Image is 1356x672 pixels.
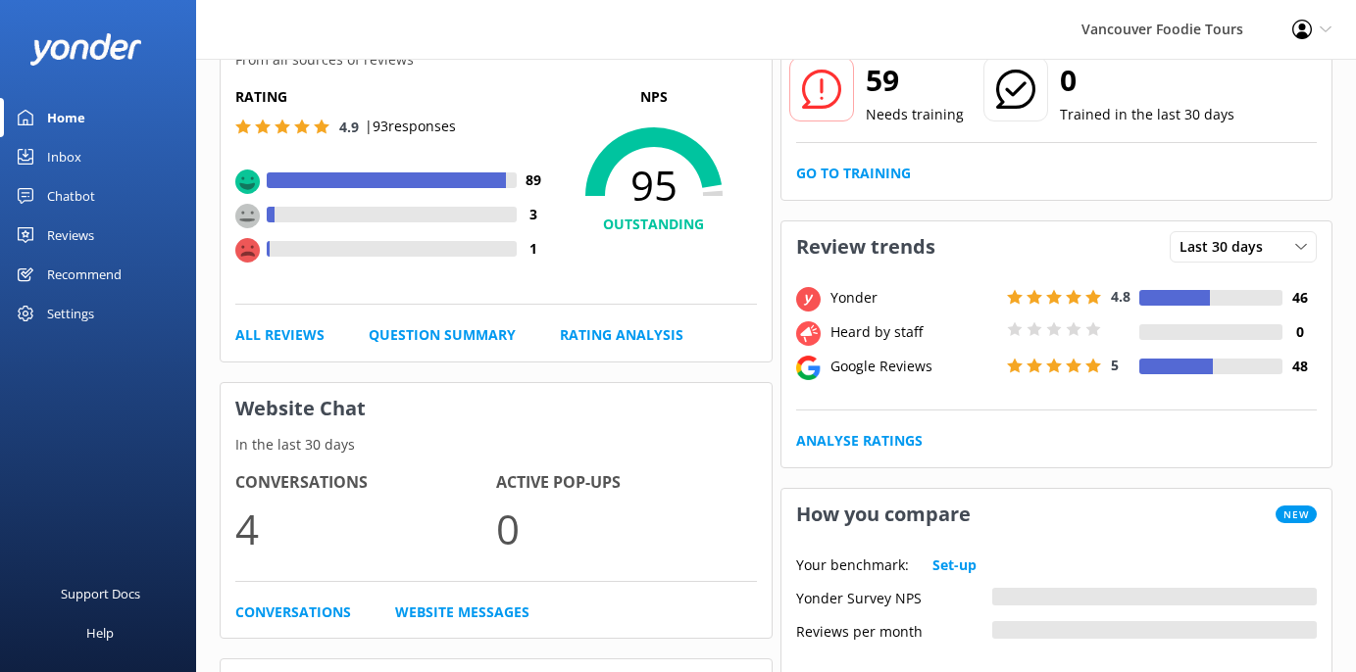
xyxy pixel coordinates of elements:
[1282,321,1317,343] h4: 0
[866,57,964,104] h2: 59
[235,324,325,346] a: All Reviews
[551,86,757,108] p: NPS
[1180,236,1275,258] span: Last 30 days
[826,287,1002,309] div: Yonder
[517,238,551,260] h4: 1
[221,49,772,71] p: From all sources of reviews
[1282,356,1317,377] h4: 48
[221,383,772,434] h3: Website Chat
[1111,356,1119,374] span: 5
[551,214,757,235] h4: OUTSTANDING
[235,496,496,561] p: 4
[517,169,551,191] h4: 89
[826,321,1002,343] div: Heard by staff
[796,621,992,639] div: Reviews per month
[796,163,911,184] a: Go to Training
[235,601,351,623] a: Conversations
[86,613,114,652] div: Help
[61,574,140,613] div: Support Docs
[781,221,950,272] h3: Review trends
[1060,57,1234,104] h2: 0
[560,324,683,346] a: Rating Analysis
[866,104,964,125] p: Needs training
[47,98,85,137] div: Home
[369,324,516,346] a: Question Summary
[339,118,359,136] span: 4.9
[47,255,122,294] div: Recommend
[932,554,977,576] a: Set-up
[47,176,95,216] div: Chatbot
[796,430,923,452] a: Analyse Ratings
[796,554,909,576] p: Your benchmark:
[47,294,94,333] div: Settings
[221,434,772,456] p: In the last 30 days
[551,161,757,210] span: 95
[235,470,496,496] h4: Conversations
[796,588,992,605] div: Yonder Survey NPS
[517,204,551,225] h4: 3
[395,601,529,623] a: Website Messages
[781,489,985,540] h3: How you compare
[1282,287,1317,309] h4: 46
[29,33,142,66] img: yonder-white-logo.png
[235,86,551,108] h5: Rating
[1060,104,1234,125] p: Trained in the last 30 days
[496,496,757,561] p: 0
[47,216,94,255] div: Reviews
[365,116,456,137] p: | 93 responses
[826,356,1002,377] div: Google Reviews
[496,470,757,496] h4: Active Pop-ups
[47,137,81,176] div: Inbox
[1276,505,1317,523] span: New
[1111,287,1130,306] span: 4.8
